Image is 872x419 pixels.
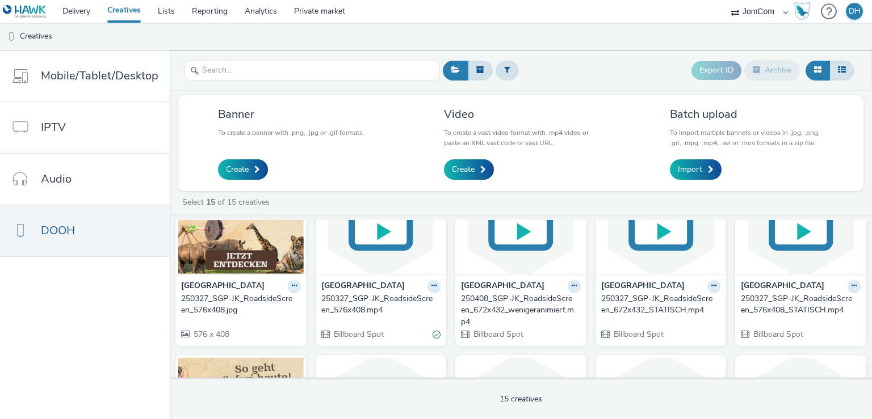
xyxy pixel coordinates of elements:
[181,293,296,316] div: 250327_SGP-JK_RoadsideScreen_576x408.jpg
[452,164,475,175] span: Create
[218,107,364,122] h3: Banner
[472,329,523,340] span: Billboard Spot
[794,2,811,20] img: Hawk Academy
[741,293,861,316] a: 250327_SGP-JK_RoadsideScreen_576x408_STATISCH.mp4
[461,280,544,293] strong: [GEOGRAPHIC_DATA]
[333,329,384,340] span: Billboard Spot
[181,280,265,293] strong: [GEOGRAPHIC_DATA]
[444,107,598,122] h3: Video
[829,61,854,80] button: Table
[849,3,861,20] div: DH
[794,2,815,20] a: Hawk Academy
[601,280,685,293] strong: [GEOGRAPHIC_DATA]
[41,171,72,187] span: Audio
[601,293,721,316] a: 250327_SGP-JK_RoadsideScreen_672x432_STATISCH.mp4
[670,159,722,180] a: Import
[678,164,702,175] span: Import
[461,293,581,328] a: 250408_SGP-JK_RoadsideScreen_672x432_wenigeranimiert.mp4
[444,159,494,180] a: Create
[321,293,437,316] div: 250327_SGP-JK_RoadsideScreen_576x408.mp4
[41,67,158,84] span: Mobile/Tablet/Desktop
[613,329,664,340] span: Billboard Spot
[181,293,301,316] a: 250327_SGP-JK_RoadsideScreen_576x408.jpg
[741,293,856,316] div: 250327_SGP-JK_RoadsideScreen_576x408_STATISCH.mp4
[691,61,741,79] button: Export ID
[206,197,215,208] strong: 15
[601,293,716,316] div: 250327_SGP-JK_RoadsideScreen_672x432_STATISCH.mp4
[321,293,441,316] a: 250327_SGP-JK_RoadsideScreen_576x408.mp4
[744,61,800,80] button: Archive
[806,61,830,80] button: Grid
[41,119,66,136] span: IPTV
[444,128,598,148] p: To create a vast video format with .mp4 video or paste an XML vast code or vast URL.
[226,164,249,175] span: Create
[41,222,75,239] span: DOOH
[3,5,47,19] img: undefined Logo
[6,31,17,43] img: dooh
[181,197,274,208] a: Select of 15 creatives
[218,128,364,138] p: To create a banner with .png, .jpg or .gif formats.
[433,329,441,341] div: Valid
[500,393,542,404] span: 15 creatives
[218,159,268,180] a: Create
[185,61,440,81] input: Search...
[752,329,803,340] span: Billboard Spot
[321,280,405,293] strong: [GEOGRAPHIC_DATA]
[670,107,824,122] h3: Batch upload
[741,280,824,293] strong: [GEOGRAPHIC_DATA]
[670,128,824,148] p: To import multiple banners or videos in .jpg, .png, .gif, .mpg, .mp4, .avi or .mov formats in a z...
[192,329,229,340] span: 576 x 408
[461,293,576,328] div: 250408_SGP-JK_RoadsideScreen_672x432_wenigeranimiert.mp4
